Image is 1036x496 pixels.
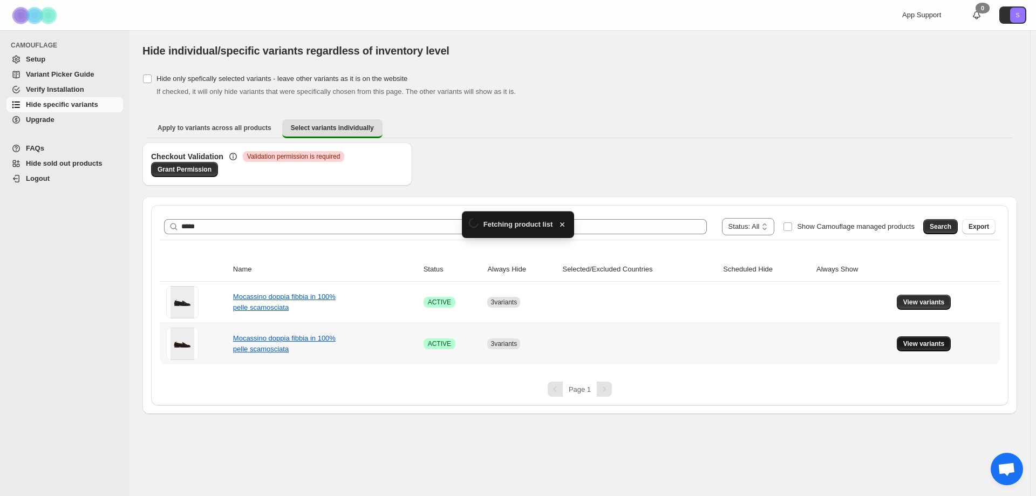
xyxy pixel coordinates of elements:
a: FAQs [6,141,123,156]
a: Variant Picker Guide [6,67,123,82]
th: Status [420,257,485,282]
button: Select variants individually [282,119,383,138]
span: Avatar with initials S [1010,8,1025,23]
span: If checked, it will only hide variants that were specifically chosen from this page. The other va... [156,87,516,96]
button: Avatar with initials S [999,6,1026,24]
a: 0 [971,10,982,21]
span: Apply to variants across all products [158,124,271,132]
span: 3 variants [490,340,517,348]
a: Upgrade [6,112,123,127]
span: ACTIVE [428,339,451,348]
span: View variants [903,339,945,348]
div: Select variants individually [142,142,1017,414]
img: Camouflage [9,1,63,30]
span: Upgrade [26,115,54,124]
span: View variants [903,298,945,307]
span: Logout [26,174,50,182]
div: Aprire la chat [991,453,1023,485]
span: Fetching product list [483,219,553,230]
a: Mocassino doppia fibbia in 100% pelle scamosciata [233,334,336,353]
span: Variant Picker Guide [26,70,94,78]
span: 3 variants [490,298,517,306]
button: View variants [897,336,951,351]
span: CAMOUFLAGE [11,41,124,50]
a: Verify Installation [6,82,123,97]
text: S [1015,12,1019,18]
span: Hide sold out products [26,159,103,167]
th: Name [230,257,420,282]
div: 0 [976,3,990,13]
a: Hide specific variants [6,97,123,112]
th: Always Show [813,257,894,282]
th: Always Hide [484,257,559,282]
span: Search [930,222,951,231]
span: Grant Permission [158,165,212,174]
span: Setup [26,55,45,63]
span: Hide only spefically selected variants - leave other variants as it is on the website [156,74,407,83]
span: Hide specific variants [26,100,98,108]
span: FAQs [26,144,44,152]
span: Select variants individually [291,124,374,132]
button: Apply to variants across all products [149,119,280,137]
span: Hide individual/specific variants regardless of inventory level [142,45,449,57]
button: View variants [897,295,951,310]
span: Show Camouflage managed products [797,222,915,230]
span: Page 1 [569,385,591,393]
a: Setup [6,52,123,67]
th: Selected/Excluded Countries [559,257,720,282]
th: Scheduled Hide [720,257,813,282]
h3: Checkout Validation [151,151,223,162]
span: ACTIVE [428,298,451,307]
a: Logout [6,171,123,186]
button: Export [962,219,996,234]
button: Search [923,219,958,234]
a: Hide sold out products [6,156,123,171]
span: Export [969,222,989,231]
a: Mocassino doppia fibbia in 100% pelle scamosciata [233,293,336,311]
span: App Support [902,11,941,19]
a: Grant Permission [151,162,218,177]
span: Verify Installation [26,85,84,93]
span: Validation permission is required [247,152,340,161]
nav: Pagination [160,382,1000,397]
